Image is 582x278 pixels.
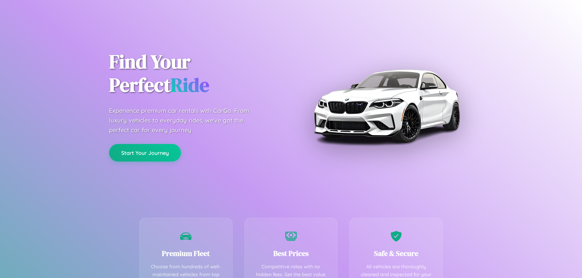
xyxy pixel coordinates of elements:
[254,248,328,258] h3: Best Prices
[109,50,282,97] h1: Find Your Perfect
[109,106,261,135] p: Experience premium car rentals with CarGo. From luxury vehicles to everyday rides, we've got the ...
[109,144,181,162] button: Start Your Journey
[359,248,433,258] h3: Safe & Secure
[311,30,462,182] img: Premium BMW car rental vehicle
[171,72,209,98] span: Ride
[149,248,223,258] h3: Premium Fleet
